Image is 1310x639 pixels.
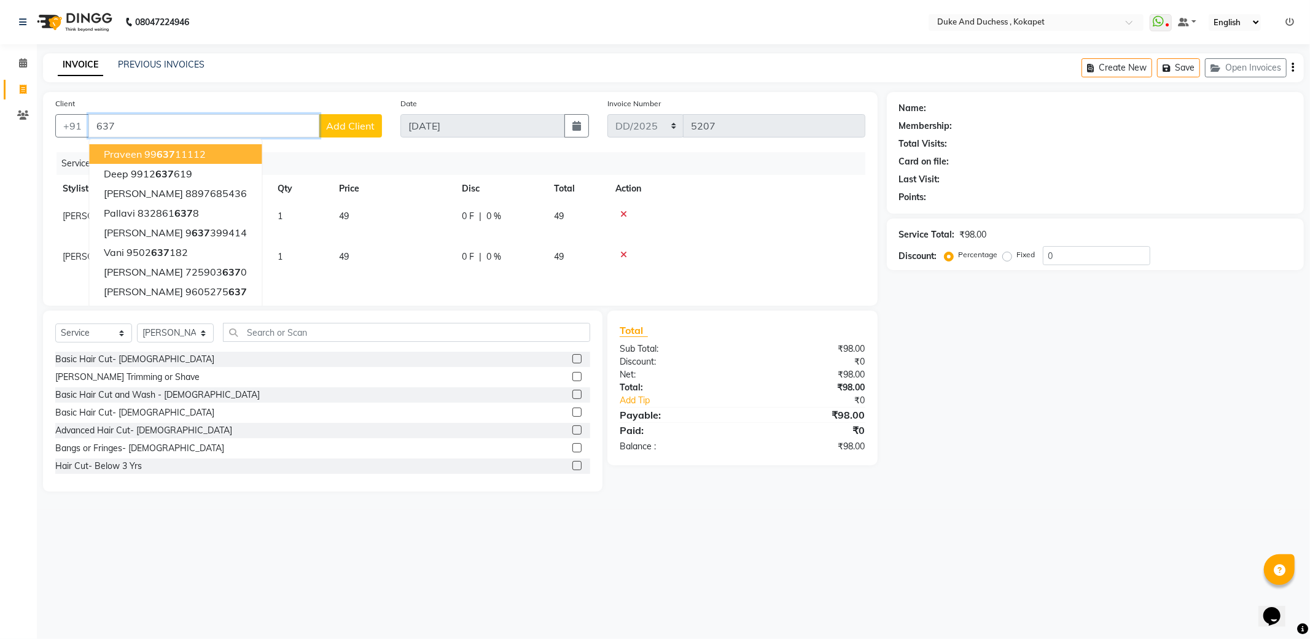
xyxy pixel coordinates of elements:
[339,251,349,262] span: 49
[185,227,247,239] ngb-highlight: 9 399414
[1082,58,1152,77] button: Create New
[104,207,135,219] span: Pallavi
[104,168,128,180] span: Deep
[157,148,175,160] span: 637
[192,227,210,239] span: 637
[486,250,501,263] span: 0 %
[1017,249,1035,260] label: Fixed
[104,246,124,258] span: vani
[620,324,648,337] span: Total
[610,355,743,368] div: Discount:
[899,120,953,133] div: Membership:
[104,148,142,160] span: Praveen
[63,211,131,222] span: [PERSON_NAME]
[610,440,743,453] div: Balance :
[547,175,608,203] th: Total
[135,5,189,39] b: 08047224946
[899,228,955,241] div: Service Total:
[88,114,319,137] input: Search by Name/Mobile/Email/Code
[326,120,375,132] span: Add Client
[127,246,188,258] ngb-highlight: 9502 182
[185,266,247,278] ngb-highlight: 725903 0
[743,355,875,368] div: ₹0
[339,211,349,222] span: 49
[959,249,998,260] label: Percentage
[55,114,90,137] button: +91
[743,408,875,422] div: ₹98.00
[228,285,247,298] span: 637
[58,54,103,76] a: INVOICE
[55,406,214,419] div: Basic Hair Cut- [DEMOGRAPHIC_DATA]
[138,207,199,219] ngb-highlight: 832861 8
[743,440,875,453] div: ₹98.00
[610,394,765,407] a: Add Tip
[743,381,875,394] div: ₹98.00
[185,305,247,317] ngb-highlight: 83193 51
[610,343,743,355] div: Sub Total:
[610,423,743,438] div: Paid:
[486,210,501,223] span: 0 %
[1205,58,1287,77] button: Open Invoices
[610,368,743,381] div: Net:
[400,98,417,109] label: Date
[104,305,183,317] span: [PERSON_NAME]
[185,285,247,298] ngb-highlight: 9605275
[899,191,927,204] div: Points:
[104,187,183,199] span: [PERSON_NAME]
[554,251,564,262] span: 49
[1157,58,1200,77] button: Save
[174,207,193,219] span: 637
[55,175,178,203] th: Stylist
[55,460,142,473] div: Hair Cut- Below 3 Yrs
[899,137,948,150] div: Total Visits:
[222,266,241,278] span: 637
[1258,590,1298,627] iframe: chat widget
[319,114,382,137] button: Add Client
[960,228,987,241] div: ₹98.00
[743,343,875,355] div: ₹98.00
[55,353,214,366] div: Basic Hair Cut- [DEMOGRAPHIC_DATA]
[278,211,283,222] span: 1
[57,152,875,175] div: Services
[462,210,474,223] span: 0 F
[554,211,564,222] span: 49
[223,323,590,342] input: Search or Scan
[216,305,235,317] span: 637
[332,175,454,203] th: Price
[55,98,75,109] label: Client
[765,394,875,407] div: ₹0
[608,175,865,203] th: Action
[55,442,224,455] div: Bangs or Fringes- [DEMOGRAPHIC_DATA]
[610,381,743,394] div: Total:
[899,173,940,186] div: Last Visit:
[104,266,183,278] span: [PERSON_NAME]
[899,155,949,168] div: Card on file:
[743,423,875,438] div: ₹0
[118,59,205,70] a: PREVIOUS INVOICES
[270,175,332,203] th: Qty
[31,5,115,39] img: logo
[743,368,875,381] div: ₹98.00
[104,227,183,239] span: [PERSON_NAME]
[55,424,232,437] div: Advanced Hair Cut- [DEMOGRAPHIC_DATA]
[899,102,927,115] div: Name:
[155,168,174,180] span: 637
[479,210,482,223] span: |
[185,187,247,199] ngb-highlight: 8897685436
[454,175,547,203] th: Disc
[607,98,661,109] label: Invoice Number
[55,371,200,384] div: [PERSON_NAME] Trimming or Shave
[899,250,937,263] div: Discount:
[63,251,131,262] span: [PERSON_NAME]
[610,408,743,422] div: Payable:
[462,250,474,263] span: 0 F
[151,246,170,258] span: 637
[278,251,283,262] span: 1
[55,389,260,401] div: Basic Hair Cut and Wash - [DEMOGRAPHIC_DATA]
[479,250,482,263] span: |
[104,285,183,298] span: [PERSON_NAME]
[144,148,206,160] ngb-highlight: 99 11112
[131,168,192,180] ngb-highlight: 9912 619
